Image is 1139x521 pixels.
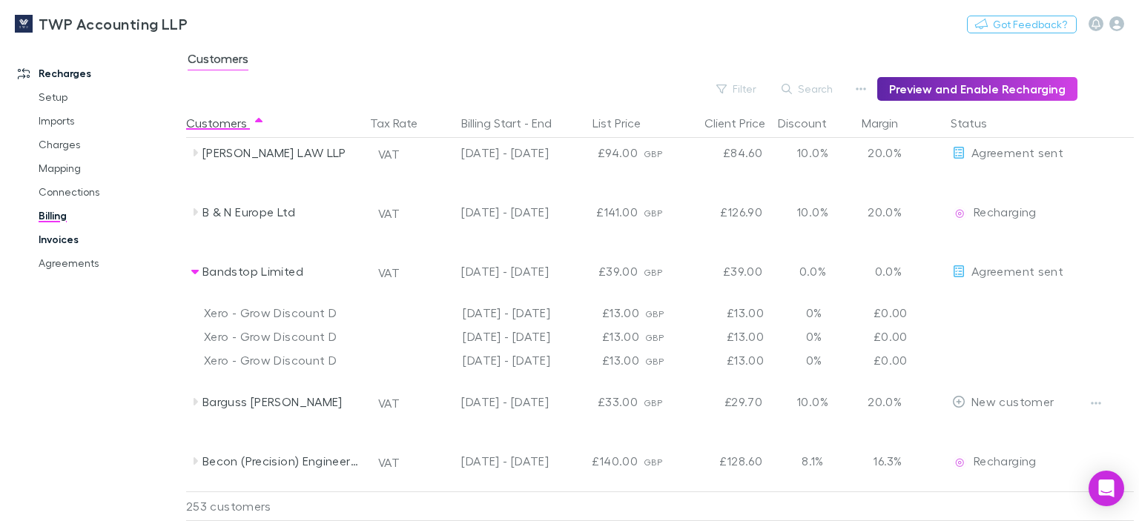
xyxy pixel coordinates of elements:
[863,203,902,221] p: 20.0%
[423,301,556,325] div: [DATE] - [DATE]
[768,182,857,242] div: 10.0%
[971,394,1054,408] span: New customer
[679,242,768,301] div: £39.00
[370,108,435,138] button: Tax Rate
[768,242,857,301] div: 0.0%
[24,204,194,228] a: Billing
[204,301,358,325] div: Xero - Grow Discount D
[6,6,197,42] a: TWP Accounting LLP
[372,451,406,474] button: VAT
[186,491,364,521] div: 253 customers
[24,85,194,109] a: Setup
[863,452,902,470] p: 16.3%
[679,123,768,182] div: £84.60
[863,144,902,162] p: 20.0%
[556,301,645,325] div: £13.00
[202,242,360,301] div: Bandstop Limited
[24,228,194,251] a: Invoices
[555,242,644,301] div: £39.00
[862,108,916,138] button: Margin
[427,242,549,301] div: [DATE] - [DATE]
[202,431,360,491] div: Becon (Precision) Engineering Manufacturers Limited
[974,205,1037,219] span: Recharging
[952,206,967,221] img: Recharging
[679,182,768,242] div: £126.90
[15,15,33,33] img: TWP Accounting LLP's Logo
[770,348,859,372] div: 0%
[555,372,644,431] div: £33.00
[202,372,360,431] div: Barguss [PERSON_NAME]
[971,264,1063,278] span: Agreement sent
[679,372,768,431] div: £29.70
[951,108,1005,138] button: Status
[372,202,406,225] button: VAT
[24,133,194,156] a: Charges
[372,391,406,415] button: VAT
[427,123,549,182] div: [DATE] - [DATE]
[24,251,194,275] a: Agreements
[704,108,783,138] button: Client Price
[427,431,549,491] div: [DATE] - [DATE]
[555,123,644,182] div: £94.00
[644,148,662,159] span: GBP
[768,431,857,491] div: 8.1%
[24,180,194,204] a: Connections
[971,145,1063,159] span: Agreement sent
[645,308,664,319] span: GBP
[372,261,406,285] button: VAT
[770,301,859,325] div: 0%
[952,455,967,470] img: Recharging
[863,393,902,411] p: 20.0%
[681,325,770,348] div: £13.00
[592,108,658,138] button: List Price
[555,431,644,491] div: £140.00
[768,123,857,182] div: 10.0%
[859,325,948,348] div: £0.00
[423,325,556,348] div: [DATE] - [DATE]
[679,431,768,491] div: £128.60
[188,51,248,70] span: Customers
[644,457,662,468] span: GBP
[877,77,1077,101] button: Preview and Enable Recharging
[645,356,664,367] span: GBP
[859,301,948,325] div: £0.00
[204,348,358,372] div: Xero - Grow Discount D
[774,80,842,98] button: Search
[372,142,406,166] button: VAT
[39,15,188,33] h3: TWP Accounting LLP
[644,397,662,408] span: GBP
[24,156,194,180] a: Mapping
[770,325,859,348] div: 0%
[186,108,265,138] button: Customers
[967,16,1077,33] button: Got Feedback?
[974,454,1037,468] span: Recharging
[204,325,358,348] div: Xero - Grow Discount D
[555,182,644,242] div: £141.00
[644,208,662,219] span: GBP
[768,372,857,431] div: 10.0%
[681,301,770,325] div: £13.00
[556,325,645,348] div: £13.00
[859,348,948,372] div: £0.00
[1089,471,1124,506] div: Open Intercom Messenger
[427,372,549,431] div: [DATE] - [DATE]
[202,123,360,182] div: [PERSON_NAME] LAW LLP
[556,348,645,372] div: £13.00
[863,262,902,280] p: 0.0%
[427,182,549,242] div: [DATE] - [DATE]
[681,348,770,372] div: £13.00
[3,62,194,85] a: Recharges
[24,109,194,133] a: Imports
[461,108,569,138] button: Billing Start - End
[423,348,556,372] div: [DATE] - [DATE]
[202,182,360,242] div: B & N Europe Ltd
[645,332,664,343] span: GBP
[644,267,662,278] span: GBP
[778,108,845,138] button: Discount
[709,80,765,98] button: Filter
